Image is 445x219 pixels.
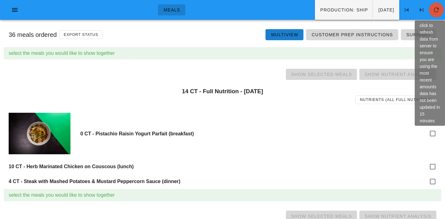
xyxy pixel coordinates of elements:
div: select the meals you would like to show together [9,191,436,199]
span: Meals [163,7,180,12]
a: Meals [158,4,185,15]
span: Export Status [63,33,98,37]
h3: 14 CT - Full Nutrition - [DATE] [9,88,436,95]
span: Nutrients (all Full Nutrition) [360,98,432,102]
span: Summary [406,32,431,37]
a: Summary [401,29,436,40]
span: Multiview [271,32,298,37]
h4: 4 CT - Steak with Mashed Potatoes & Mustard Peppercorn Sauce (dinner) [9,178,424,184]
h4: 0 CT - Pistachio Raisin Yogurt Parfait (breakfast) [80,131,424,137]
a: Multiview [265,29,303,40]
button: Export Status [59,30,103,39]
h4: 10 CT - Herb Marinated Chicken on Couscous (lunch) [9,164,424,169]
span: 36 meals ordered [9,31,57,38]
div: select the meals you would like to show together [9,50,436,57]
a: Nutrients (all Full Nutrition) [355,95,436,104]
span: Customer Prep Instructions [311,32,393,37]
span: [DATE] [378,7,394,12]
a: Customer Prep Instructions [306,29,398,40]
span: Production: ship [320,7,368,12]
